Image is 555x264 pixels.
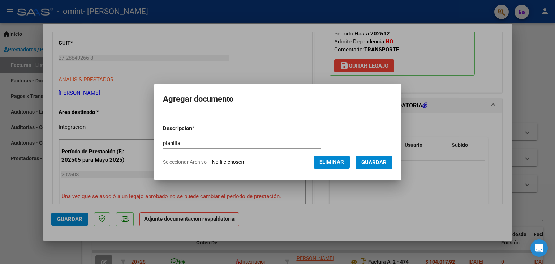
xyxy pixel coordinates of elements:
[361,159,387,166] span: Guardar
[163,124,232,133] p: Descripcion
[314,156,350,169] button: Eliminar
[356,156,392,169] button: Guardar
[319,159,344,165] span: Eliminar
[163,92,392,106] h2: Agregar documento
[163,159,207,165] span: Seleccionar Archivo
[530,239,548,257] div: Open Intercom Messenger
